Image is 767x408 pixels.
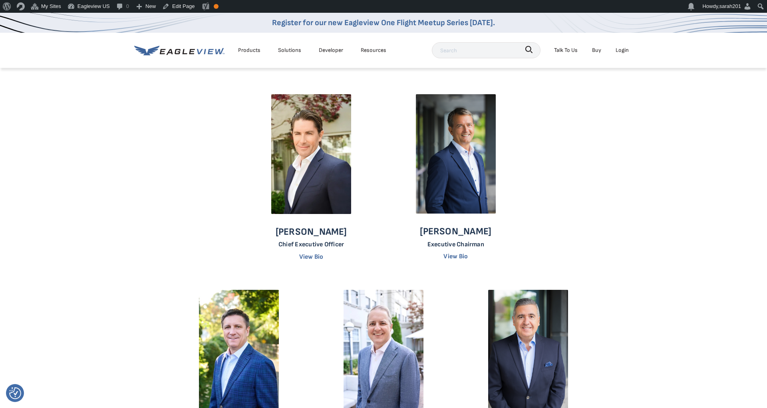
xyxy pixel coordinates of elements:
span: sarah201 [719,3,741,9]
p: Executive Chairman [420,241,491,248]
div: Resources [361,45,386,55]
p: Chief Executive Officer [276,241,347,248]
div: Talk To Us [554,45,578,55]
div: Products [238,45,260,55]
img: Piers Dormeyer - Chief Executive Officer [271,94,351,214]
p: [PERSON_NAME] [420,226,491,238]
input: Search [432,42,540,58]
a: View Bio [299,253,324,261]
div: Solutions [278,45,301,55]
div: OK [214,4,219,9]
p: [PERSON_NAME] [276,226,347,238]
button: Consent Preferences [9,387,21,399]
img: Revisit consent button [9,387,21,399]
img: Chris Jurasek - Chief Executive Officer [416,94,496,214]
a: Register for our new Eagleview One Flight Meetup Series [DATE]. [272,18,495,28]
a: Developer [319,45,343,55]
a: View Bio [443,253,468,260]
div: Login [616,45,629,55]
a: Buy [592,45,601,55]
